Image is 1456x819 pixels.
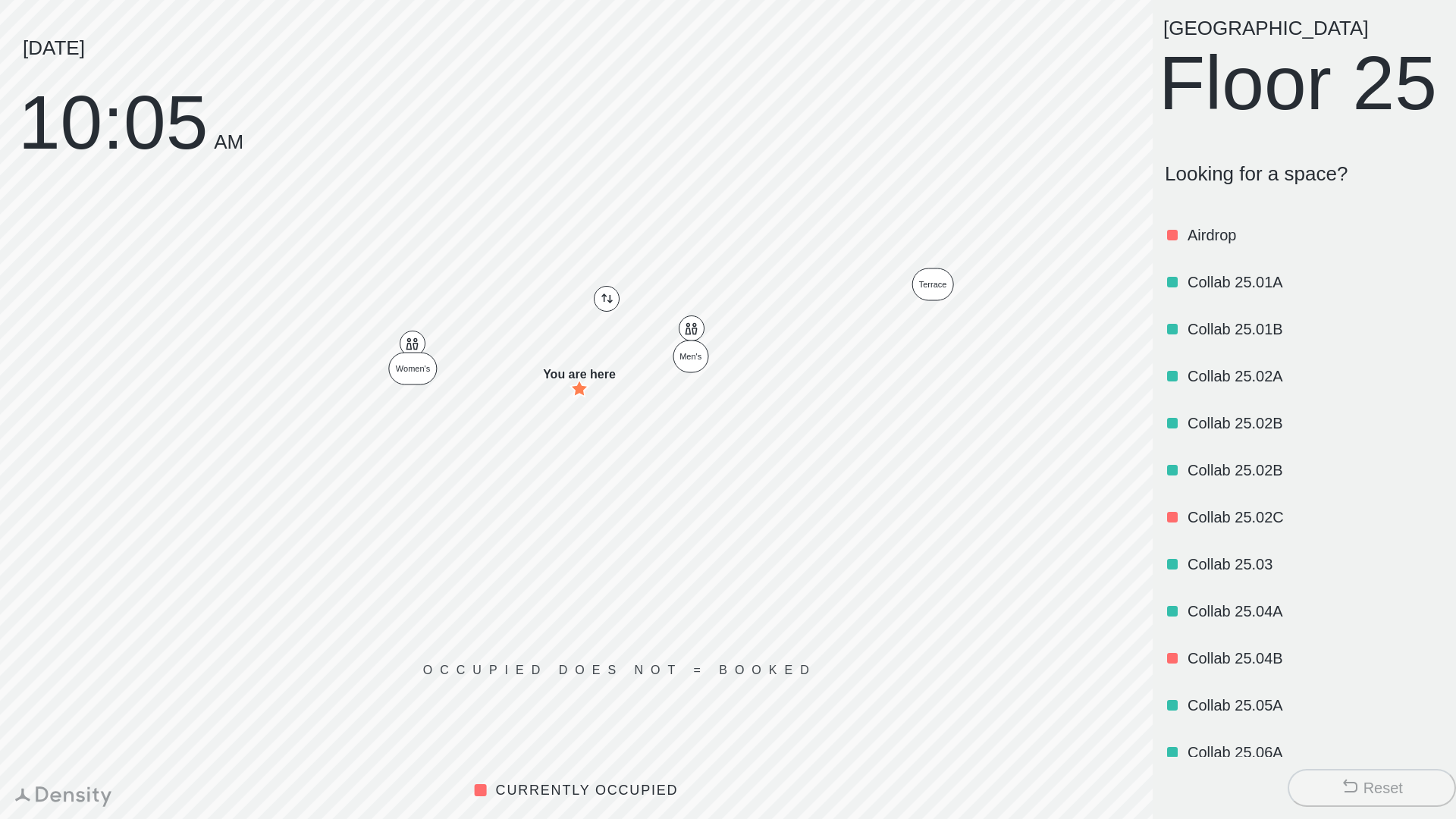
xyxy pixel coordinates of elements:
[1188,695,1441,716] p: Collab 25.05A
[1188,413,1441,434] p: Collab 25.02B
[1188,366,1441,387] p: Collab 25.02A
[1188,601,1441,622] p: Collab 25.04A
[1188,318,1441,340] p: Collab 25.01B
[1188,224,1441,246] p: Airdrop
[1188,507,1441,528] p: Collab 25.02C
[1165,162,1444,186] p: Looking for a space?
[1188,271,1441,293] p: Collab 25.01A
[1288,769,1456,807] button: Reset
[1188,742,1441,763] p: Collab 25.06A
[1188,554,1441,575] p: Collab 25.03
[1188,648,1441,669] p: Collab 25.04B
[1363,777,1403,799] div: Reset
[1188,460,1441,481] p: Collab 25.02B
